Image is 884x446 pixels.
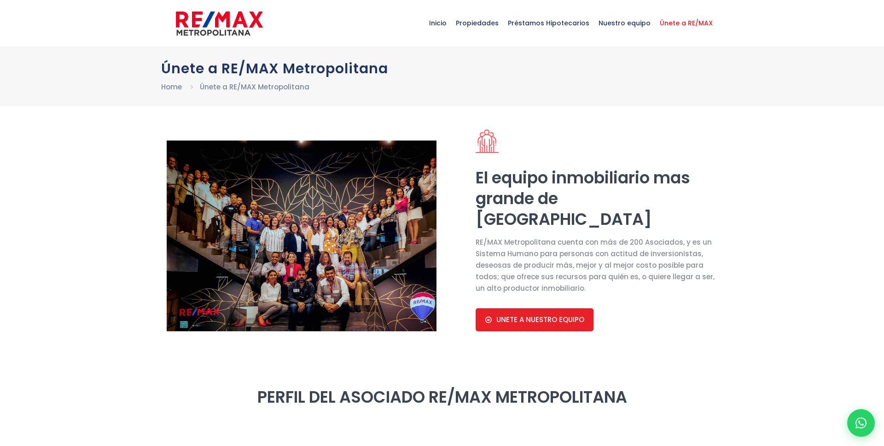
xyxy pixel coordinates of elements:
span: Préstamos Hipotecarios [503,9,594,37]
span: Únete a RE/MAX [655,9,717,37]
a: Home [161,82,182,92]
p: RE/MAX Metropolitana cuenta con más de 200 Asociados, y es un Sistema Humano para personas con ac... [476,236,717,294]
h2: PERFIL DEL ASOCIADO RE/MAX METROPOLITANA [167,387,717,407]
img: remax-metropolitana-logo [176,10,263,37]
span: Propiedades [451,9,503,37]
h1: Únete a RE/MAX Metropolitana [161,60,723,76]
a: UNETE A NUESTRO EQUIPO [476,308,593,331]
span: Inicio [425,9,451,37]
h2: El equipo inmobiliario mas grande de [GEOGRAPHIC_DATA] [476,167,717,229]
a: Únete a RE/MAX Metropolitana [200,82,309,92]
span: UNETE A NUESTRO EQUIPO [496,316,584,324]
span: Nuestro equipo [594,9,655,37]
